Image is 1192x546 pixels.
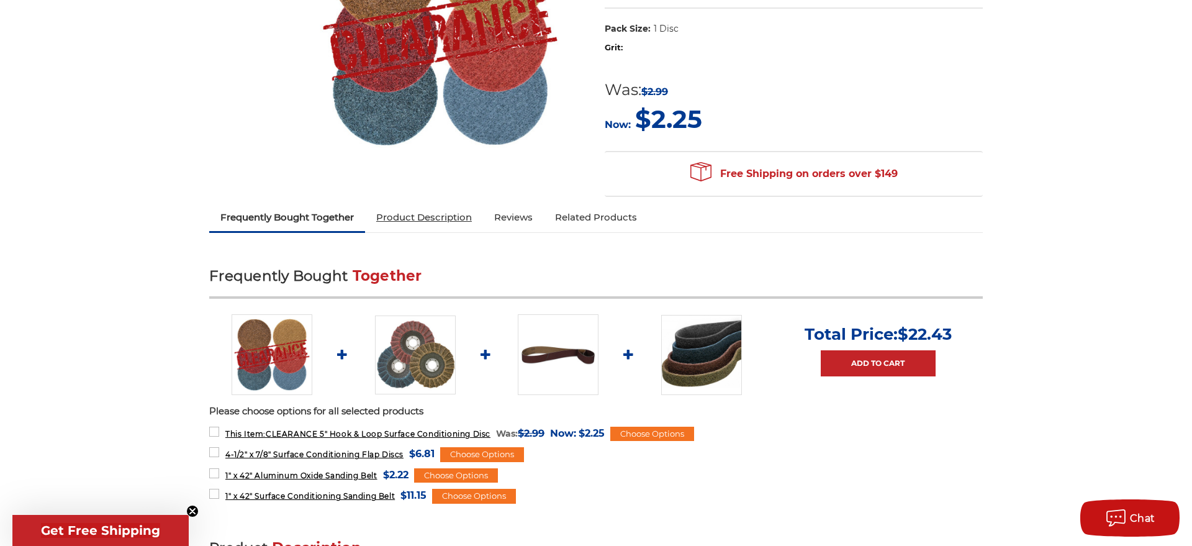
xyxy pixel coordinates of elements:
[225,491,395,501] span: 1" x 42" Surface Conditioning Sanding Belt
[414,468,498,483] div: Choose Options
[225,429,490,439] span: CLEARANCE 5" Hook & Loop Surface Conditioning Disc
[440,447,524,462] div: Choose Options
[1080,499,1180,537] button: Chat
[805,324,952,344] p: Total Price:
[579,425,605,442] span: $2.25
[1130,512,1155,524] span: Chat
[232,314,312,395] img: CLEARANCE 5 inch surface conditioning discs
[12,515,189,546] div: Get Free ShippingClose teaser
[209,204,365,231] a: Frequently Bought Together
[635,104,702,134] span: $2.25
[409,445,435,462] span: $6.81
[550,427,576,439] span: Now:
[610,427,694,442] div: Choose Options
[605,22,651,35] dt: Pack Size:
[225,471,377,480] span: 1" x 42" Aluminum Oxide Sanding Belt
[544,204,648,231] a: Related Products
[605,119,631,130] span: Now:
[383,466,409,483] span: $2.22
[654,22,679,35] dd: 1 Disc
[225,429,266,439] strong: This Item:
[400,487,427,504] span: $11.15
[821,350,936,376] a: Add to Cart
[641,86,668,98] span: $2.99
[605,42,983,54] label: Grit:
[518,427,544,439] span: $2.99
[209,404,983,419] p: Please choose options for all selected products
[605,78,702,102] div: Was:
[225,450,404,459] span: 4-1/2" x 7/8" Surface Conditioning Flap Discs
[898,324,952,344] span: $22.43
[209,267,348,284] span: Frequently Bought
[365,204,483,231] a: Product Description
[353,267,422,284] span: Together
[432,489,516,504] div: Choose Options
[41,523,160,538] span: Get Free Shipping
[496,425,544,442] div: Was:
[483,204,544,231] a: Reviews
[186,505,199,517] button: Close teaser
[690,162,898,186] span: Free Shipping on orders over $149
